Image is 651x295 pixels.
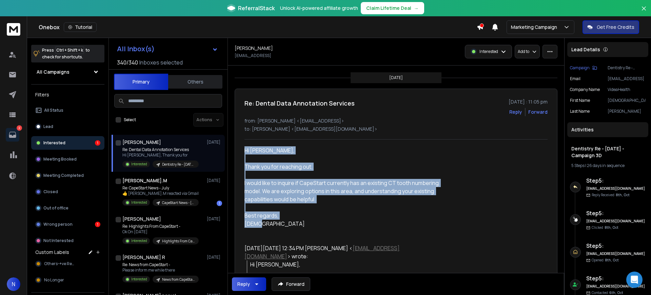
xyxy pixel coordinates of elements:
p: CapeStart News - [DATE] [162,200,195,205]
span: Ctrl + Shift + k [55,46,84,54]
p: Clicked [592,225,618,230]
h6: Step 5 : [586,177,646,185]
span: 5 Steps [571,163,585,168]
p: First Name [570,98,590,103]
p: [DEMOGRAPHIC_DATA] [608,98,646,103]
button: Close banner [639,4,648,20]
p: Interested [43,140,65,146]
p: Reply Received [592,192,630,198]
p: [DATE] [207,216,222,222]
p: Get Free Credits [597,24,634,31]
span: → [414,5,419,12]
p: Interested [131,277,147,282]
button: Others [168,74,222,89]
p: Re: CapeStart News - July [122,185,199,191]
p: Please inform me while there [122,268,199,273]
span: 8th, Oct [605,258,619,262]
p: [DATE] [207,140,222,145]
button: Wrong person1 [31,218,104,231]
h1: Re: Dental Data Annotation Services [244,98,355,108]
h3: Inboxes selected [139,58,183,67]
p: 👍 [PERSON_NAME].M reacted via Gmail [122,191,199,196]
p: 2 [17,125,22,131]
p: Not Interested [43,238,74,243]
button: N [7,277,20,291]
p: Company Name [570,87,600,92]
div: Hi [PERSON_NAME], [250,260,442,269]
button: Forward [272,277,310,291]
button: Meeting Completed [31,169,104,182]
h6: [EMAIL_ADDRESS][DOMAIN_NAME] [586,219,646,224]
button: All Inbox(s) [112,42,223,56]
button: Lead [31,120,104,133]
div: [DATE][DATE] 12:34 PM [PERSON_NAME] < > wrote: [244,244,442,260]
button: Campaign [570,65,597,71]
button: Primary [114,74,168,90]
button: Reply [509,109,522,115]
span: 6th, Oct [609,290,623,295]
span: Others-+ve Resp [44,261,76,266]
button: All Campaigns [31,65,104,79]
p: VideaHealth [608,87,646,92]
p: [DATE] [207,178,222,183]
h6: Step 5 : [586,274,646,282]
button: Get Free Credits [583,20,639,34]
p: from: [PERSON_NAME] <[EMAIL_ADDRESS]> [244,117,548,124]
h6: Step 5 : [586,209,646,217]
h1: [PERSON_NAME].M [122,177,167,184]
span: 8th, Oct [616,192,630,197]
h6: [EMAIL_ADDRESS][DOMAIN_NAME] [586,284,646,289]
button: Interested1 [31,136,104,150]
h1: [PERSON_NAME] [122,216,161,222]
button: Closed [31,185,104,199]
p: Opened [592,258,619,263]
div: Best regards, [244,211,442,220]
p: Lead Details [571,46,600,53]
p: Press to check for shortcuts. [42,47,90,60]
p: Meeting Booked [43,156,77,162]
button: Not Interested [31,234,104,247]
div: 1 [95,140,100,146]
p: Re: Highlights From CapeStart - [122,224,199,229]
p: Dentistry Re - [DATE] - Campaign 3D [608,65,646,71]
h3: Filters [31,90,104,99]
a: 2 [6,128,19,142]
p: News from CapeStart - [DATE] [162,277,195,282]
h6: [EMAIL_ADDRESS][DOMAIN_NAME] [586,251,646,256]
p: Lead [43,124,53,129]
p: [DATE] [389,75,403,80]
p: Re: Dental Data Annotation Services [122,147,199,152]
div: 1 [217,201,222,206]
h1: [PERSON_NAME] R [122,254,165,261]
div: Onebox [39,22,477,32]
h6: Step 5 : [586,242,646,250]
p: Add to [518,49,529,54]
button: Others-+ve Resp [31,257,104,271]
span: 340 / 340 [117,58,138,67]
button: Tutorial [64,22,97,32]
h6: [EMAIL_ADDRESS][DOMAIN_NAME] [586,186,646,191]
div: | [571,163,644,168]
p: [EMAIL_ADDRESS] [235,53,271,58]
p: Interested [131,238,147,243]
p: Campaign [570,65,590,71]
p: [DATE] [207,255,222,260]
button: All Status [31,104,104,117]
button: Out of office [31,201,104,215]
span: 8th, Oct [605,225,618,230]
p: Interested [131,200,147,205]
p: Re: News from CapeStart - [122,262,199,268]
p: Interested [131,162,147,167]
p: Ok On [DATE] [122,229,199,235]
h3: Custom Labels [35,249,69,256]
p: Wrong person [43,222,73,227]
div: Forward [528,109,548,115]
p: Highlights From CapeStart - [DATE] [162,239,195,244]
p: Marketing Campaign [511,24,560,31]
h1: [PERSON_NAME] [235,45,273,52]
button: No Longer [31,273,104,287]
div: Hi [PERSON_NAME], [244,146,442,154]
div: I would like to inquire if CapeStart currently has an existing CT tooth numbering model. We are e... [244,179,442,203]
